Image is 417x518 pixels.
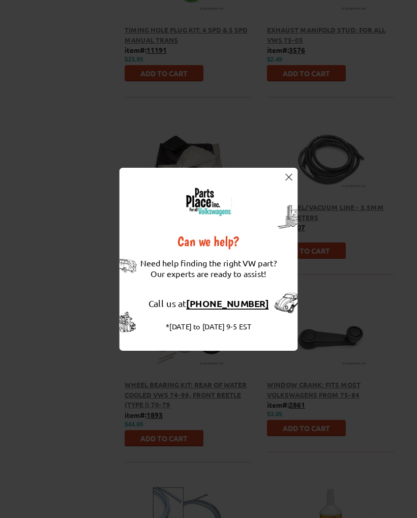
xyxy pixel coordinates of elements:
div: *[DATE] to [DATE] 9-5 EST [140,318,277,331]
div: Need help finding the right VW part? Our experts are ready to assist! [140,248,277,288]
img: logo [185,187,232,216]
div: Can we help? [140,234,277,248]
a: Call us at[PHONE_NUMBER] [148,297,269,309]
strong: [PHONE_NUMBER] [186,297,269,309]
img: close [285,173,292,180]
